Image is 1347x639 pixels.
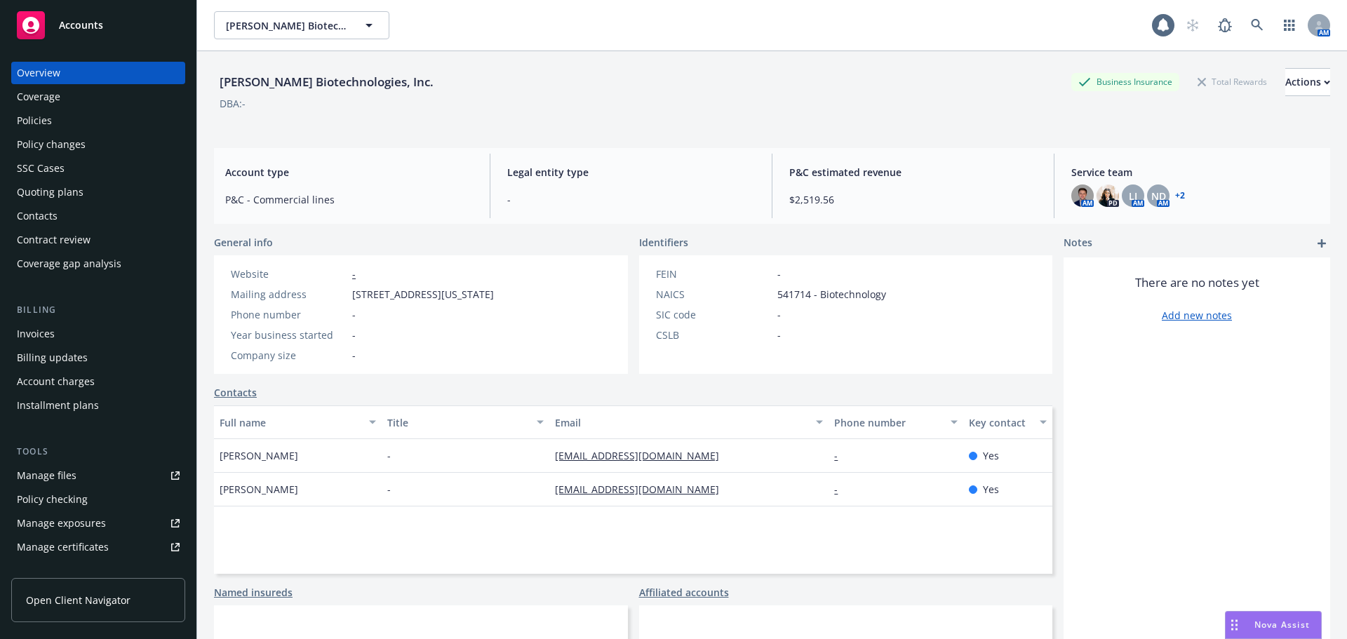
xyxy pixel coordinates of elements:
[387,415,528,430] div: Title
[1097,184,1119,207] img: photo
[382,405,549,439] button: Title
[1129,189,1137,203] span: LI
[11,62,185,84] a: Overview
[352,267,356,281] a: -
[220,448,298,463] span: [PERSON_NAME]
[555,483,730,496] a: [EMAIL_ADDRESS][DOMAIN_NAME]
[789,165,1037,180] span: P&C estimated revenue
[11,205,185,227] a: Contacts
[1175,191,1185,200] a: +2
[17,229,91,251] div: Contract review
[17,536,109,558] div: Manage certificates
[11,6,185,45] a: Accounts
[17,253,121,275] div: Coverage gap analysis
[11,253,185,275] a: Coverage gap analysis
[777,328,781,342] span: -
[214,11,389,39] button: [PERSON_NAME] Biotechnologies, Inc.
[1151,189,1166,203] span: ND
[17,370,95,393] div: Account charges
[11,445,185,459] div: Tools
[225,165,473,180] span: Account type
[352,287,494,302] span: [STREET_ADDRESS][US_STATE]
[17,394,99,417] div: Installment plans
[214,385,257,400] a: Contacts
[11,370,185,393] a: Account charges
[555,449,730,462] a: [EMAIL_ADDRESS][DOMAIN_NAME]
[507,192,755,207] span: -
[656,307,772,322] div: SIC code
[214,235,273,250] span: General info
[220,96,246,111] div: DBA: -
[220,415,361,430] div: Full name
[963,405,1052,439] button: Key contact
[11,323,185,345] a: Invoices
[231,348,347,363] div: Company size
[789,192,1037,207] span: $2,519.56
[11,133,185,156] a: Policy changes
[17,62,60,84] div: Overview
[11,464,185,487] a: Manage files
[777,267,781,281] span: -
[11,303,185,317] div: Billing
[226,18,347,33] span: [PERSON_NAME] Biotechnologies, Inc.
[829,405,963,439] button: Phone number
[11,536,185,558] a: Manage certificates
[11,109,185,132] a: Policies
[1225,611,1322,639] button: Nova Assist
[11,229,185,251] a: Contract review
[983,482,999,497] span: Yes
[555,415,807,430] div: Email
[834,415,941,430] div: Phone number
[17,157,65,180] div: SSC Cases
[231,307,347,322] div: Phone number
[834,483,849,496] a: -
[656,328,772,342] div: CSLB
[1243,11,1271,39] a: Search
[17,464,76,487] div: Manage files
[11,488,185,511] a: Policy checking
[17,347,88,369] div: Billing updates
[17,86,60,108] div: Coverage
[1313,235,1330,252] a: add
[1285,69,1330,95] div: Actions
[352,348,356,363] span: -
[1211,11,1239,39] a: Report a Bug
[17,181,83,203] div: Quoting plans
[352,307,356,322] span: -
[1071,165,1319,180] span: Service team
[1064,235,1092,252] span: Notes
[639,235,688,250] span: Identifiers
[1071,184,1094,207] img: photo
[231,328,347,342] div: Year business started
[11,394,185,417] a: Installment plans
[17,488,88,511] div: Policy checking
[387,448,391,463] span: -
[969,415,1031,430] div: Key contact
[352,328,356,342] span: -
[214,405,382,439] button: Full name
[11,560,185,582] a: Manage claims
[549,405,829,439] button: Email
[11,347,185,369] a: Billing updates
[777,307,781,322] span: -
[507,165,755,180] span: Legal entity type
[1162,308,1232,323] a: Add new notes
[231,287,347,302] div: Mailing address
[1179,11,1207,39] a: Start snowing
[11,157,185,180] a: SSC Cases
[26,593,130,607] span: Open Client Navigator
[639,585,729,600] a: Affiliated accounts
[17,205,58,227] div: Contacts
[231,267,347,281] div: Website
[17,560,88,582] div: Manage claims
[11,181,185,203] a: Quoting plans
[225,192,473,207] span: P&C - Commercial lines
[1071,73,1179,90] div: Business Insurance
[214,585,293,600] a: Named insureds
[220,482,298,497] span: [PERSON_NAME]
[214,73,439,91] div: [PERSON_NAME] Biotechnologies, Inc.
[1135,274,1259,291] span: There are no notes yet
[387,482,391,497] span: -
[11,86,185,108] a: Coverage
[11,512,185,534] span: Manage exposures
